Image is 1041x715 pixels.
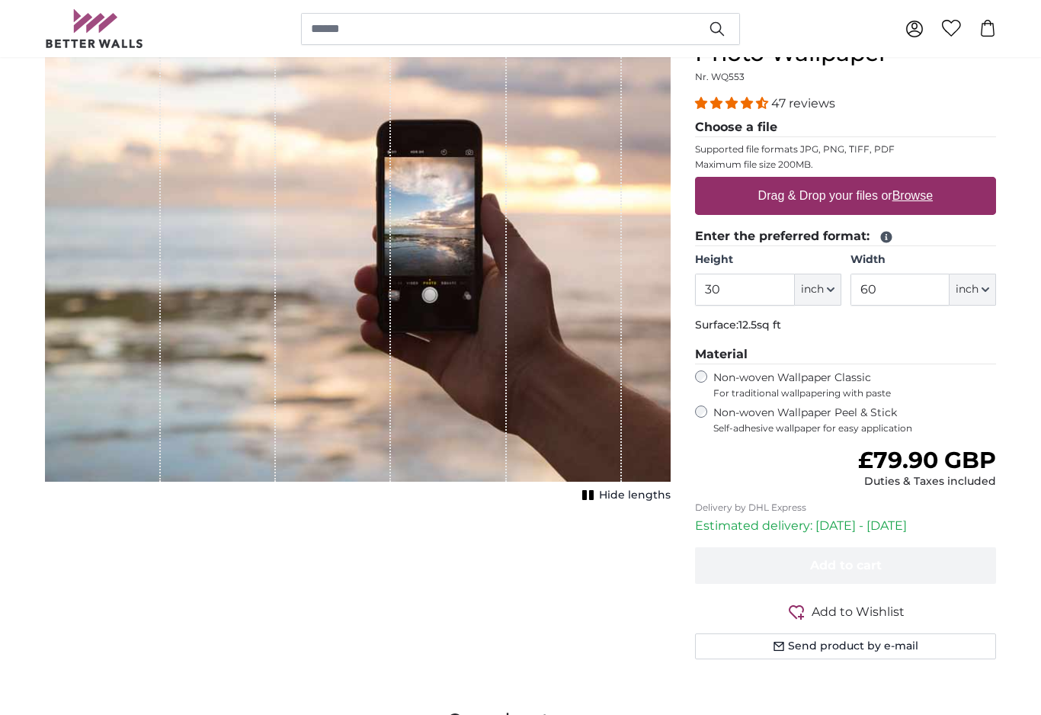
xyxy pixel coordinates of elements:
[801,282,824,297] span: inch
[738,318,781,332] span: 12.5sq ft
[695,252,841,268] label: Height
[695,96,771,111] span: 4.38 stars
[810,558,882,572] span: Add to cart
[695,227,996,246] legend: Enter the preferred format:
[858,474,996,489] div: Duties & Taxes included
[695,159,996,171] p: Maximum file size 200MB.
[695,118,996,137] legend: Choose a file
[858,446,996,474] span: £79.90 GBP
[713,387,996,399] span: For traditional wallpapering with paste
[45,12,671,506] div: 1 of 1
[713,406,996,434] label: Non-woven Wallpaper Peel & Stick
[956,282,979,297] span: inch
[695,502,996,514] p: Delivery by DHL Express
[892,189,933,202] u: Browse
[578,485,671,506] button: Hide lengths
[695,633,996,659] button: Send product by e-mail
[695,547,996,584] button: Add to cart
[695,345,996,364] legend: Material
[695,602,996,621] button: Add to Wishlist
[695,517,996,535] p: Estimated delivery: [DATE] - [DATE]
[850,252,996,268] label: Width
[752,181,939,211] label: Drag & Drop your files or
[795,274,841,306] button: inch
[695,71,745,82] span: Nr. WQ553
[812,603,905,621] span: Add to Wishlist
[45,9,144,48] img: Betterwalls
[695,318,996,333] p: Surface:
[695,143,996,156] p: Supported file formats JPG, PNG, TIFF, PDF
[771,96,835,111] span: 47 reviews
[950,274,996,306] button: inch
[713,422,996,434] span: Self-adhesive wallpaper for easy application
[599,488,671,503] span: Hide lengths
[713,370,996,399] label: Non-woven Wallpaper Classic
